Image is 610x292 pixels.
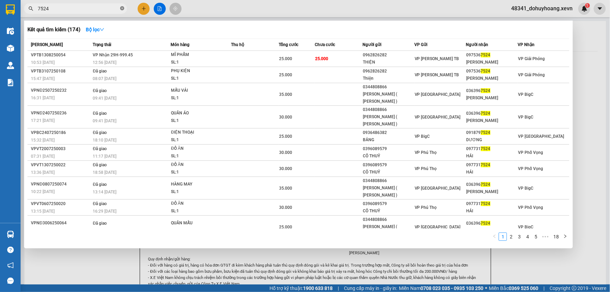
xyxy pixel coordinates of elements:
[31,209,55,214] span: 13:15 [DATE]
[415,186,461,191] span: VP [GEOGRAPHIC_DATA]
[93,42,112,47] span: Trạng thái
[171,75,222,82] div: SL: 1
[507,233,515,241] li: 2
[363,153,414,160] div: CÔ THUỶ
[28,6,33,11] span: search
[93,111,107,116] span: Đã giao
[171,51,222,59] div: MĨ PHẨM
[363,106,414,113] div: 0344808866
[467,110,518,117] div: 036396
[279,92,292,97] span: 35.000
[171,153,222,160] div: SL: 1
[518,186,534,191] span: VP BigC
[415,225,461,229] span: VP [GEOGRAPHIC_DATA]
[481,130,491,135] span: 7524
[532,233,540,240] a: 5
[31,145,91,153] div: VPVT2007250003
[363,161,414,169] div: 0396089579
[171,220,222,227] div: QUẦN MẪU
[279,225,292,229] span: 25.000
[279,42,299,47] span: Tổng cước
[467,227,518,234] div: [PERSON_NAME]
[481,182,491,187] span: 7524
[467,145,518,153] div: 097731
[93,138,117,143] span: 18:10 [DATE]
[31,118,55,123] span: 17:21 [DATE]
[518,166,543,171] span: VP Phố Vọng
[31,87,91,94] div: VPNĐ2507250232
[120,5,124,12] span: close-circle
[415,166,437,171] span: VP Phú Thọ
[467,220,518,227] div: 036396
[171,42,189,47] span: Món hàng
[515,233,523,241] li: 3
[93,130,107,135] span: Đã giao
[467,75,518,82] div: [PERSON_NAME]
[481,201,491,206] span: 7524
[80,24,110,35] button: Bộ lọcdown
[279,72,292,77] span: 25.000
[415,56,459,61] span: VP [PERSON_NAME] TB
[493,234,497,238] span: left
[481,53,491,57] span: 7524
[415,134,430,139] span: VP BigC
[315,56,328,61] span: 25.000
[467,117,518,124] div: [PERSON_NAME]
[518,225,534,229] span: VP BigC
[7,79,14,86] img: solution-icon
[171,59,222,66] div: SL: 1
[93,69,107,74] span: Đã giao
[518,115,534,120] span: VP BigC
[93,53,133,57] span: VP Nhận 29H-999.45
[31,228,55,233] span: 10:00 [DATE]
[171,67,222,75] div: PHỤ KIỆN
[414,42,427,47] span: VP Gửi
[467,52,518,59] div: 097536
[524,233,531,240] a: 4
[467,181,518,188] div: 036396
[467,129,518,136] div: 091879
[481,221,491,226] span: 7524
[93,190,117,194] span: 13:14 [DATE]
[279,150,292,155] span: 30.000
[86,27,104,32] strong: Bộ lọc
[31,170,55,175] span: 13:36 [DATE]
[363,59,414,66] div: THIỆN
[518,56,545,61] span: VP Giải Phóng
[467,200,518,207] div: 097731
[415,205,437,210] span: VP Phú Thọ
[31,220,91,227] div: VPNĐ3006250064
[551,233,561,241] li: 18
[171,94,222,102] div: SL: 1
[518,42,535,47] span: VP Nhận
[523,233,532,241] li: 4
[93,119,117,123] span: 09:41 [DATE]
[363,145,414,153] div: 0396089579
[363,169,414,176] div: CÔ THUỶ
[38,5,119,12] input: Tìm tên, số ĐT hoặc mã đơn
[31,200,91,207] div: VPVT0607250020
[467,59,518,66] div: [PERSON_NAME]
[171,145,222,153] div: ĐỒ ĂN
[415,92,461,97] span: VP [GEOGRAPHIC_DATA]
[466,42,488,47] span: Người nhận
[93,209,117,214] span: 16:29 [DATE]
[279,186,292,191] span: 35.000
[171,87,222,94] div: MẪU VẢI
[540,233,551,241] span: •••
[171,200,222,207] div: ĐỒ ĂN
[491,233,499,241] li: Previous Page
[7,247,14,253] span: question-circle
[31,161,91,169] div: VPVT1307250022
[363,113,414,128] div: [PERSON_NAME] ( [PERSON_NAME] )
[31,181,91,188] div: VPNĐ0807250074
[171,207,222,215] div: SL: 1
[481,111,491,116] span: 7524
[363,207,414,215] div: CÔ THUỶ
[518,205,543,210] span: VP Phố Vọng
[415,115,461,120] span: VP [GEOGRAPHIC_DATA]
[93,162,107,167] span: Đã giao
[7,278,14,284] span: message
[467,188,518,195] div: [PERSON_NAME]
[279,115,292,120] span: 30.000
